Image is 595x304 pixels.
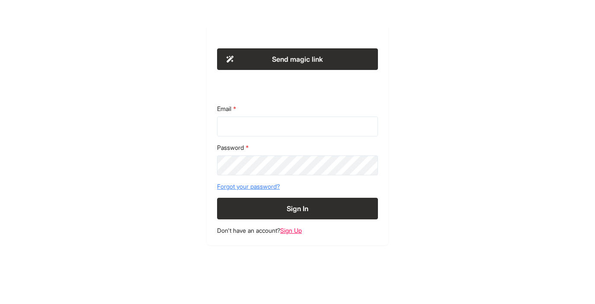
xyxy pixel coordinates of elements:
a: Sign Up [280,227,302,234]
a: Forgot your password? [217,182,378,191]
footer: Don't have an account? [217,226,378,235]
button: Send magic link [217,48,378,70]
button: Sign In [217,198,378,219]
label: Email [217,104,378,113]
label: Password [217,143,378,152]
